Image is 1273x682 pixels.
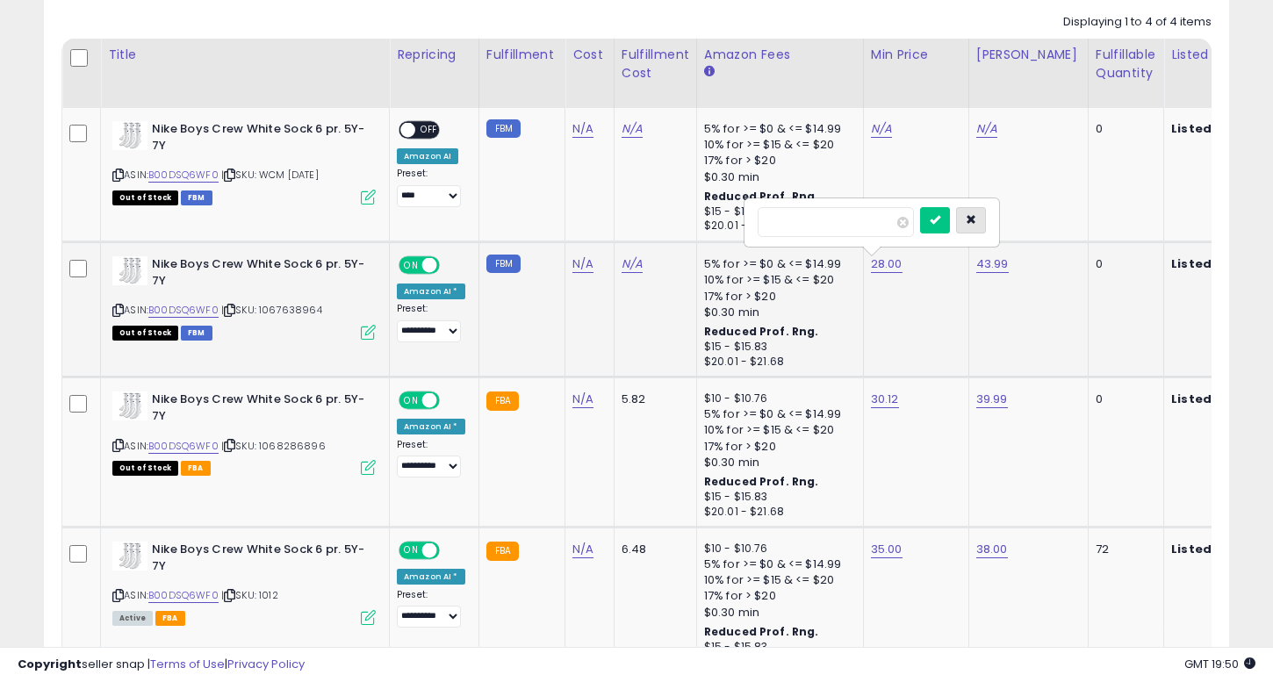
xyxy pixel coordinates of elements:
span: OFF [437,258,465,273]
div: $0.30 min [704,305,850,320]
div: $20.01 - $21.68 [704,505,850,520]
span: ON [400,543,422,558]
div: Cost [572,46,607,64]
span: | SKU: 1012 [221,588,278,602]
a: 38.00 [976,541,1008,558]
span: | SKU: 1068286896 [221,439,326,453]
b: Reduced Prof. Rng. [704,624,819,639]
div: [PERSON_NAME] [976,46,1081,64]
div: ASIN: [112,391,376,473]
b: Reduced Prof. Rng. [704,189,819,204]
span: OFF [437,393,465,408]
a: 35.00 [871,541,903,558]
a: N/A [572,391,593,408]
a: N/A [572,541,593,558]
span: All listings currently available for purchase on Amazon [112,611,153,626]
div: 0 [1096,121,1150,137]
small: Amazon Fees. [704,64,715,80]
a: 43.99 [976,255,1009,273]
span: | SKU: 1067638964 [221,303,322,317]
a: B00DSQ6WF0 [148,439,219,454]
div: $15 - $15.83 [704,205,850,219]
div: Preset: [397,439,465,478]
div: $0.30 min [704,605,850,621]
div: 17% for > $20 [704,588,850,604]
b: Reduced Prof. Rng. [704,324,819,339]
a: B00DSQ6WF0 [148,588,219,603]
span: FBA [181,461,211,476]
a: N/A [572,255,593,273]
div: 5% for >= $0 & <= $14.99 [704,556,850,572]
a: 39.99 [976,391,1008,408]
div: Amazon AI * [397,569,465,585]
span: FBA [155,611,185,626]
img: 312uh1cH2-L._SL40_.jpg [112,121,147,150]
span: ON [400,393,422,408]
a: Terms of Use [150,656,225,672]
div: 0 [1096,256,1150,272]
a: 30.12 [871,391,899,408]
div: 10% for >= $15 & <= $20 [704,572,850,588]
b: Listed Price: [1171,120,1251,137]
span: OFF [437,543,465,558]
b: Nike Boys Crew White Sock 6 pr. 5Y-7Y [152,542,365,578]
span: ON [400,258,422,273]
div: Title [108,46,382,64]
small: FBM [486,119,521,138]
div: $20.01 - $21.68 [704,219,850,233]
div: Amazon Fees [704,46,856,64]
span: 2025-08-14 19:50 GMT [1184,656,1255,672]
small: FBM [486,255,521,273]
div: 5% for >= $0 & <= $14.99 [704,121,850,137]
div: Amazon AI [397,148,458,164]
div: $0.30 min [704,455,850,470]
small: FBA [486,391,519,411]
span: All listings that are currently out of stock and unavailable for purchase on Amazon [112,326,178,341]
b: Listed Price: [1171,255,1251,272]
div: 5.82 [622,391,683,407]
small: FBA [486,542,519,561]
div: seller snap | | [18,657,305,673]
div: 10% for >= $15 & <= $20 [704,137,850,153]
div: ASIN: [112,256,376,338]
b: Nike Boys Crew White Sock 6 pr. 5Y-7Y [152,391,365,428]
div: Amazon AI * [397,284,465,299]
div: 17% for > $20 [704,439,850,455]
div: Fulfillable Quantity [1096,46,1156,83]
b: Nike Boys Crew White Sock 6 pr. 5Y-7Y [152,121,365,158]
div: 72 [1096,542,1150,557]
span: | SKU: WCM [DATE] [221,168,319,182]
a: B00DSQ6WF0 [148,303,219,318]
div: 10% for >= $15 & <= $20 [704,422,850,438]
a: 28.00 [871,255,903,273]
strong: Copyright [18,656,82,672]
div: Preset: [397,168,465,207]
div: Displaying 1 to 4 of 4 items [1063,14,1212,31]
div: 10% for >= $15 & <= $20 [704,272,850,288]
div: Fulfillment Cost [622,46,689,83]
div: 5% for >= $0 & <= $14.99 [704,256,850,272]
div: $10 - $10.76 [704,542,850,556]
a: Privacy Policy [227,656,305,672]
b: Nike Boys Crew White Sock 6 pr. 5Y-7Y [152,256,365,293]
a: B00DSQ6WF0 [148,168,219,183]
span: FBM [181,326,212,341]
div: 6.48 [622,542,683,557]
b: Listed Price: [1171,541,1251,557]
div: Amazon AI * [397,419,465,434]
a: N/A [622,255,643,273]
a: N/A [572,120,593,138]
div: 5% for >= $0 & <= $14.99 [704,406,850,422]
div: Repricing [397,46,471,64]
div: 0 [1096,391,1150,407]
div: Min Price [871,46,961,64]
div: $15 - $15.83 [704,490,850,505]
img: 312uh1cH2-L._SL40_.jpg [112,256,147,285]
b: Reduced Prof. Rng. [704,474,819,489]
div: $20.01 - $21.68 [704,355,850,370]
span: All listings that are currently out of stock and unavailable for purchase on Amazon [112,461,178,476]
img: 312uh1cH2-L._SL40_.jpg [112,391,147,420]
div: $0.30 min [704,169,850,185]
a: N/A [622,120,643,138]
a: N/A [871,120,892,138]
